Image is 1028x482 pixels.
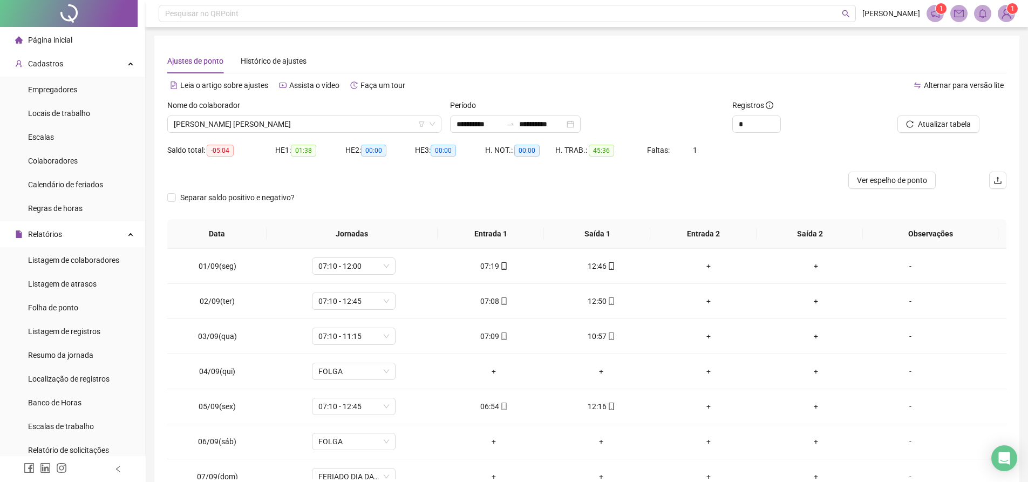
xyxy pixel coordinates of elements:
[556,436,646,447] div: +
[857,174,927,186] span: Ver espelho de ponto
[940,5,943,12] span: 1
[499,297,508,305] span: mobile
[289,81,339,90] span: Assista o vídeo
[167,144,275,157] div: Saldo total:
[56,463,67,473] span: instagram
[361,145,386,157] span: 00:00
[664,436,754,447] div: +
[954,9,964,18] span: mail
[199,367,235,376] span: 04/09(qui)
[664,260,754,272] div: +
[28,303,78,312] span: Folha de ponto
[1007,3,1018,14] sup: Atualize o seu contato no menu Meus Dados
[544,219,650,249] th: Saída 1
[879,436,942,447] div: -
[771,330,861,342] div: +
[40,463,51,473] span: linkedin
[431,145,456,157] span: 00:00
[197,472,238,481] span: 07/09(dom)
[897,116,979,133] button: Atualizar tabela
[167,57,223,65] span: Ajustes de ponto
[28,398,81,407] span: Banco de Horas
[28,256,119,264] span: Listagem de colaboradores
[556,295,646,307] div: 12:50
[199,402,236,411] span: 05/09(sex)
[114,465,122,473] span: left
[429,121,435,127] span: down
[28,351,93,359] span: Resumo da jornada
[848,172,936,189] button: Ver espelho de ponto
[291,145,316,157] span: 01:38
[650,219,757,249] th: Entrada 2
[15,60,23,67] span: user-add
[170,82,178,89] span: file-text
[664,295,754,307] div: +
[28,422,94,431] span: Escalas de trabalho
[24,463,35,473] span: facebook
[589,145,614,157] span: 45:36
[28,157,78,165] span: Colaboradores
[28,280,97,288] span: Listagem de atrasos
[200,297,235,306] span: 02/09(ter)
[732,99,773,111] span: Registros
[879,400,942,412] div: -
[607,297,615,305] span: mobile
[449,330,539,342] div: 07:09
[647,146,671,154] span: Faltas:
[174,116,435,132] span: Sara Azevedo Lima Alves
[449,400,539,412] div: 06:54
[863,219,998,249] th: Observações
[771,295,861,307] div: +
[998,5,1015,22] img: 53429
[918,118,971,130] span: Atualizar tabela
[906,120,914,128] span: reload
[415,144,485,157] div: HE 3:
[350,82,358,89] span: history
[879,365,942,377] div: -
[771,365,861,377] div: +
[879,260,942,272] div: -
[842,10,850,18] span: search
[556,365,646,377] div: +
[991,445,1017,471] div: Open Intercom Messenger
[28,59,63,68] span: Cadastros
[449,365,539,377] div: +
[879,330,942,342] div: -
[872,228,990,240] span: Observações
[693,146,697,154] span: 1
[267,219,438,249] th: Jornadas
[167,99,247,111] label: Nome do colaborador
[28,180,103,189] span: Calendário de feriados
[241,57,307,65] span: Histórico de ajustes
[28,36,72,44] span: Página inicial
[556,330,646,342] div: 10:57
[180,81,268,90] span: Leia o artigo sobre ajustes
[556,400,646,412] div: 12:16
[275,144,345,157] div: HE 1:
[506,120,515,128] span: swap-right
[607,403,615,410] span: mobile
[499,403,508,410] span: mobile
[485,144,555,157] div: H. NOT.:
[506,120,515,128] span: to
[279,82,287,89] span: youtube
[771,436,861,447] div: +
[499,332,508,340] span: mobile
[607,332,615,340] span: mobile
[930,9,940,18] span: notification
[345,144,416,157] div: HE 2:
[978,9,988,18] span: bell
[28,327,100,336] span: Listagem de registros
[450,99,483,111] label: Período
[198,437,236,446] span: 06/09(sáb)
[993,176,1002,185] span: upload
[28,375,110,383] span: Localização de registros
[936,3,947,14] sup: 1
[555,144,647,157] div: H. TRAB.:
[556,260,646,272] div: 12:46
[499,262,508,270] span: mobile
[664,365,754,377] div: +
[449,295,539,307] div: 07:08
[28,230,62,239] span: Relatórios
[418,121,425,127] span: filter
